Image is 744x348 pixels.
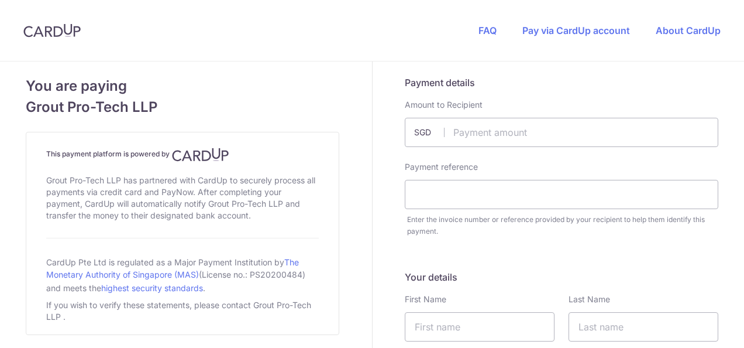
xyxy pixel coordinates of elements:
[569,312,718,342] input: Last name
[478,25,497,36] a: FAQ
[101,283,203,293] a: highest security standards
[23,23,81,37] img: CardUp
[414,127,445,138] span: SGD
[46,172,319,224] div: Grout Pro-Tech LLP has partnered with CardUp to securely process all payments via credit card and...
[522,25,630,36] a: Pay via CardUp account
[405,312,554,342] input: First name
[26,76,339,97] span: You are paying
[405,161,478,173] label: Payment reference
[405,294,446,305] label: First Name
[405,76,718,90] h5: Payment details
[405,99,483,111] label: Amount to Recipient
[46,253,319,297] div: CardUp Pte Ltd is regulated as a Major Payment Institution by (License no.: PS20200484) and meets...
[172,148,229,162] img: CardUp
[46,148,319,162] h4: This payment platform is powered by
[405,270,718,284] h5: Your details
[656,25,721,36] a: About CardUp
[46,297,319,325] div: If you wish to verify these statements, please contact Grout Pro-Tech LLP .
[26,97,339,118] span: Grout Pro-Tech LLP
[569,294,610,305] label: Last Name
[407,214,718,237] div: Enter the invoice number or reference provided by your recipient to help them identify this payment.
[405,118,718,147] input: Payment amount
